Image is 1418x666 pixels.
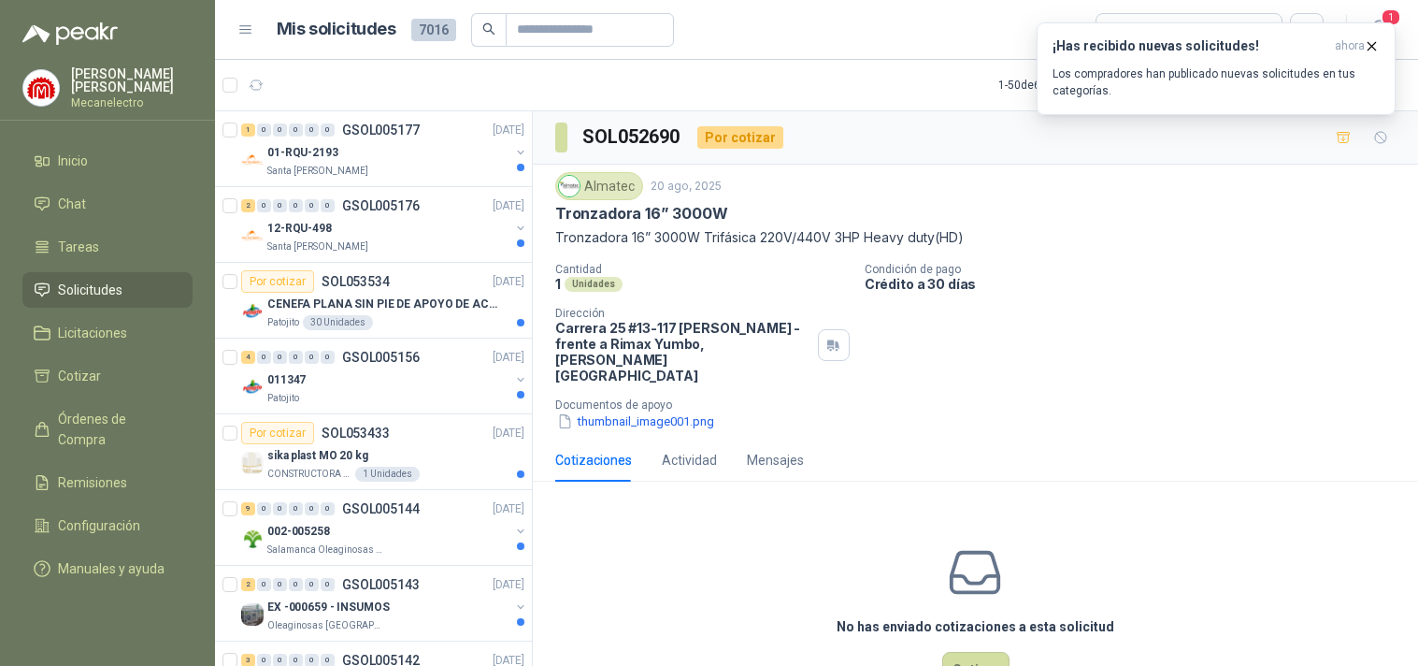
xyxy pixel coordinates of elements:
a: Manuales y ayuda [22,551,193,586]
p: Santa [PERSON_NAME] [267,239,368,254]
span: Inicio [58,151,88,171]
img: Company Logo [241,224,264,247]
a: 4 0 0 0 0 0 GSOL005156[DATE] Company Logo011347Patojito [241,346,528,406]
span: Cotizar [58,366,101,386]
p: Mecanelectro [71,97,193,109]
span: 7016 [411,19,456,41]
p: [DATE] [493,425,524,442]
div: Por cotizar [241,270,314,293]
a: Remisiones [22,465,193,500]
h3: SOL052690 [582,123,682,152]
div: Por cotizar [241,422,314,444]
p: GSOL005144 [342,502,420,515]
div: 0 [257,199,271,212]
div: 0 [273,578,287,591]
h3: No has enviado cotizaciones a esta solicitud [837,616,1114,637]
p: GSOL005156 [342,351,420,364]
p: 01-RQU-2193 [267,144,338,162]
div: Por cotizar [697,126,783,149]
div: 0 [321,578,335,591]
a: 2 0 0 0 0 0 GSOL005143[DATE] Company LogoEX -000659 - INSUMOSOleaginosas [GEOGRAPHIC_DATA][PERSON... [241,573,528,633]
img: Company Logo [23,70,59,106]
span: Órdenes de Compra [58,409,175,450]
img: Company Logo [241,149,264,171]
p: Cantidad [555,263,850,276]
div: 0 [289,502,303,515]
div: 0 [305,123,319,137]
button: 1 [1362,13,1396,47]
p: GSOL005176 [342,199,420,212]
h1: Mis solicitudes [277,16,396,43]
a: 9 0 0 0 0 0 GSOL005144[DATE] Company Logo002-005258Salamanca Oleaginosas SAS [241,498,528,557]
div: 0 [321,123,335,137]
div: 1 Unidades [355,467,420,482]
p: [DATE] [493,122,524,139]
div: 0 [257,578,271,591]
img: Company Logo [241,452,264,474]
p: 002-005258 [267,523,330,541]
p: SOL053433 [322,427,390,440]
span: Tareas [58,237,99,257]
p: sika plast MO 20 kg [267,447,368,465]
div: 0 [289,199,303,212]
div: 0 [289,578,303,591]
a: Solicitudes [22,272,193,308]
div: 0 [305,578,319,591]
div: 0 [273,199,287,212]
button: thumbnail_image001.png [555,412,716,431]
div: 0 [257,123,271,137]
span: Remisiones [58,472,127,493]
div: 1 [241,123,255,137]
a: 2 0 0 0 0 0 GSOL005176[DATE] Company Logo12-RQU-498Santa [PERSON_NAME] [241,195,528,254]
p: GSOL005143 [342,578,420,591]
p: [DATE] [493,197,524,215]
span: Manuales y ayuda [58,558,165,579]
a: Inicio [22,143,193,179]
img: Logo peakr [22,22,118,45]
div: Actividad [662,450,717,471]
a: Cotizar [22,358,193,394]
p: Santa [PERSON_NAME] [267,164,368,179]
div: 0 [321,502,335,515]
div: 4 [241,351,255,364]
div: 0 [273,502,287,515]
p: Patojito [267,391,299,406]
p: 011347 [267,371,306,389]
div: Todas [1108,20,1147,40]
p: CENEFA PLANA SIN PIE DE APOYO DE ACUERDO A LA IMAGEN ADJUNTA [267,296,500,313]
div: 1 - 50 de 6024 [998,70,1120,100]
p: [PERSON_NAME] [PERSON_NAME] [71,67,193,94]
div: 0 [321,199,335,212]
p: Tronzadora 16” 3000W Trifásica 220V/440V 3HP Heavy duty(HD) [555,227,1396,248]
p: [DATE] [493,349,524,367]
p: 20 ago, 2025 [651,178,722,195]
div: 2 [241,578,255,591]
div: 0 [257,351,271,364]
p: Salamanca Oleaginosas SAS [267,543,385,557]
div: 0 [273,351,287,364]
div: 0 [273,123,287,137]
p: Patojito [267,315,299,330]
img: Company Logo [241,603,264,626]
p: EX -000659 - INSUMOS [267,599,390,616]
p: Documentos de apoyo [555,398,1411,412]
a: Por cotizarSOL053534[DATE] Company LogoCENEFA PLANA SIN PIE DE APOYO DE ACUERDO A LA IMAGEN ADJUN... [215,263,532,339]
p: Crédito a 30 días [865,276,1411,292]
div: 0 [289,123,303,137]
img: Company Logo [241,376,264,398]
div: 0 [257,502,271,515]
a: Por cotizarSOL053433[DATE] Company Logosika plast MO 20 kgCONSTRUCTORA GRUPO FIP1 Unidades [215,414,532,490]
span: Solicitudes [58,280,122,300]
div: 0 [305,502,319,515]
span: Chat [58,194,86,214]
p: Dirección [555,307,810,320]
div: Unidades [565,277,623,292]
div: 30 Unidades [303,315,373,330]
button: ¡Has recibido nuevas solicitudes!ahora Los compradores han publicado nuevas solicitudes en tus ca... [1037,22,1396,115]
span: 1 [1381,8,1401,26]
a: Licitaciones [22,315,193,351]
a: Órdenes de Compra [22,401,193,457]
p: Carrera 25 #13-117 [PERSON_NAME] - frente a Rimax Yumbo , [PERSON_NAME][GEOGRAPHIC_DATA] [555,320,810,384]
div: 2 [241,199,255,212]
a: 1 0 0 0 0 0 GSOL005177[DATE] Company Logo01-RQU-2193Santa [PERSON_NAME] [241,119,528,179]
